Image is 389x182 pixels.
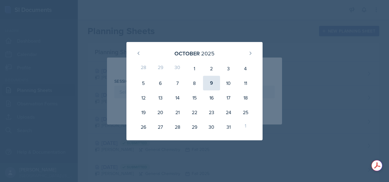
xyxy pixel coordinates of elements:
[220,105,237,120] div: 24
[186,120,203,134] div: 29
[169,61,186,76] div: 30
[186,76,203,90] div: 8
[237,76,254,90] div: 11
[174,49,200,58] div: October
[169,120,186,134] div: 28
[237,120,254,134] div: 1
[220,90,237,105] div: 17
[237,61,254,76] div: 4
[186,105,203,120] div: 22
[220,120,237,134] div: 31
[203,120,220,134] div: 30
[135,120,152,134] div: 26
[152,120,169,134] div: 27
[135,76,152,90] div: 5
[186,61,203,76] div: 1
[220,76,237,90] div: 10
[186,90,203,105] div: 15
[203,76,220,90] div: 9
[152,105,169,120] div: 20
[135,105,152,120] div: 19
[220,61,237,76] div: 3
[237,105,254,120] div: 25
[237,90,254,105] div: 18
[152,76,169,90] div: 6
[152,90,169,105] div: 13
[203,90,220,105] div: 16
[203,105,220,120] div: 23
[152,61,169,76] div: 29
[203,61,220,76] div: 2
[169,105,186,120] div: 21
[201,49,215,58] div: 2025
[135,61,152,76] div: 28
[135,90,152,105] div: 12
[169,90,186,105] div: 14
[169,76,186,90] div: 7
